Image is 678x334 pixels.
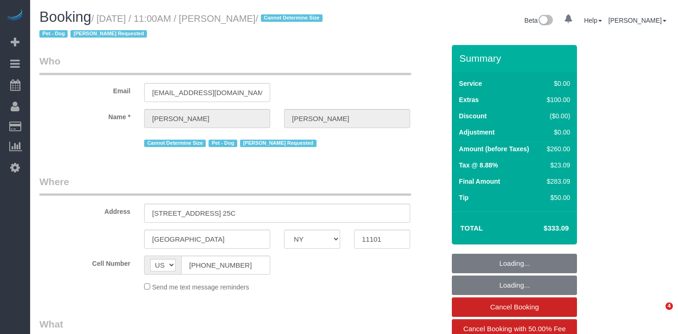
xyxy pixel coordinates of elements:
[459,128,494,137] label: Adjustment
[32,256,137,268] label: Cell Number
[459,144,529,154] label: Amount (before Taxes)
[70,30,147,38] span: [PERSON_NAME] Requested
[144,140,206,147] span: Cannot Determine Size
[608,17,666,24] a: [PERSON_NAME]
[459,177,500,186] label: Final Amount
[39,13,325,39] small: / [DATE] / 11:00AM / [PERSON_NAME]
[459,79,482,88] label: Service
[261,14,323,22] span: Cannot Determine Size
[525,17,553,24] a: Beta
[646,302,669,325] iframe: Intercom live chat
[459,111,487,121] label: Discount
[6,9,24,22] img: Automaid Logo
[459,193,469,202] label: Tip
[240,140,317,147] span: [PERSON_NAME] Requested
[665,302,673,310] span: 4
[543,177,570,186] div: $283.09
[459,95,479,104] label: Extras
[459,161,498,170] label: Tax @ 8.88%
[32,83,137,96] label: Email
[152,283,249,291] span: Send me text message reminders
[39,30,68,38] span: Pet - Dog
[543,111,570,121] div: ($0.00)
[459,53,572,64] h3: Summary
[284,109,410,128] input: Last Name
[32,109,137,122] label: Name *
[144,230,270,249] input: City
[144,83,270,102] input: Email
[543,128,570,137] div: $0.00
[538,15,553,27] img: New interface
[516,225,569,232] h4: $333.09
[543,79,570,88] div: $0.00
[181,256,270,275] input: Cell Number
[354,230,410,249] input: Zip Code
[144,109,270,128] input: First Name
[543,161,570,170] div: $23.09
[463,325,566,333] span: Cancel Booking with 50.00% Fee
[543,144,570,154] div: $260.00
[460,224,483,232] strong: Total
[39,54,411,75] legend: Who
[543,193,570,202] div: $50.00
[32,204,137,216] label: Address
[39,175,411,196] legend: Where
[543,95,570,104] div: $100.00
[584,17,602,24] a: Help
[39,9,91,25] span: Booking
[209,140,237,147] span: Pet - Dog
[452,297,577,317] a: Cancel Booking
